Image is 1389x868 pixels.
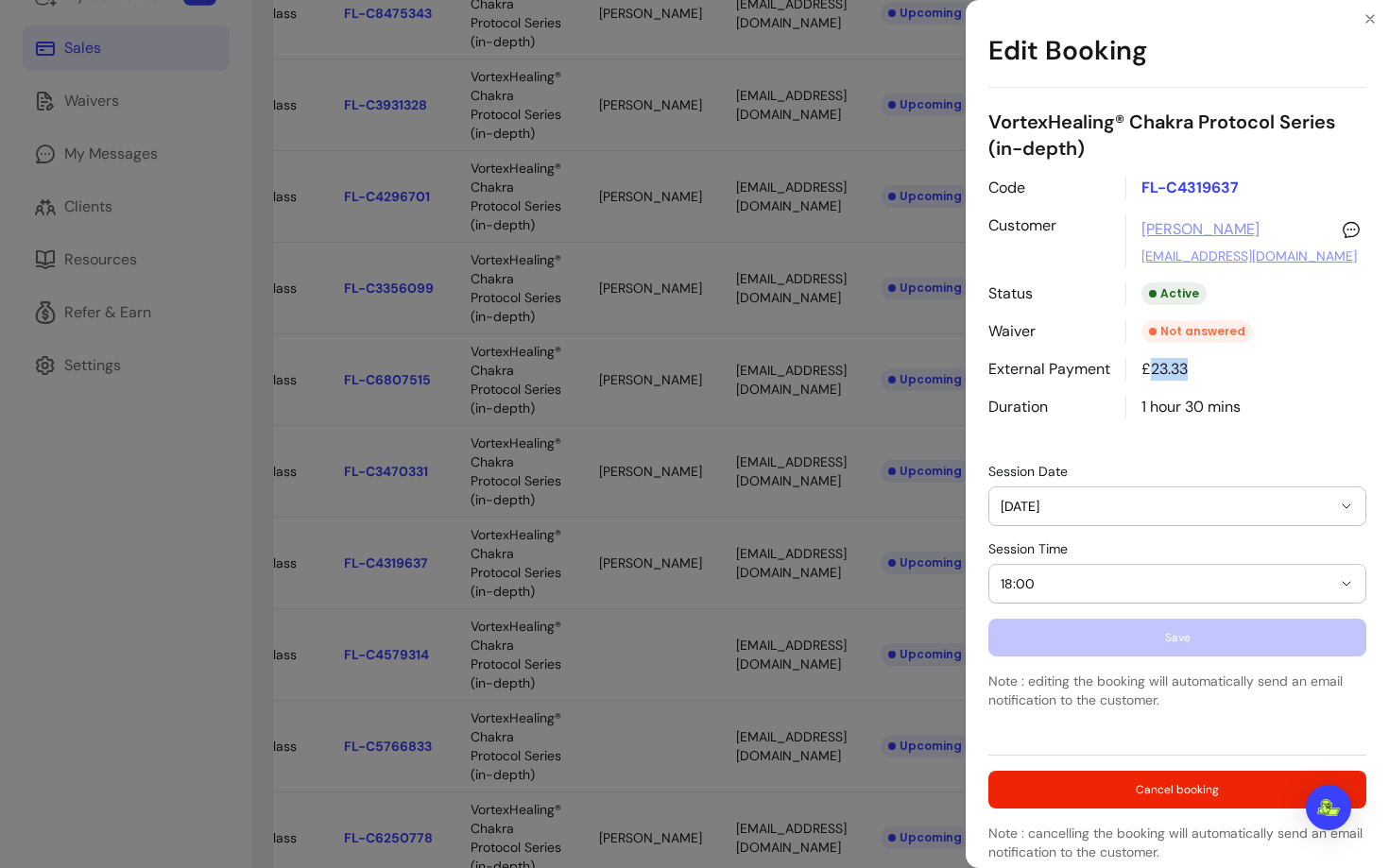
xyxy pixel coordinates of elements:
p: Code [988,177,1110,199]
p: FL-C4319637 [1125,177,1366,199]
button: Cancel booking [988,771,1366,808]
div: Not answered [1141,320,1253,343]
p: Waiver [988,320,1110,343]
button: Close [1355,4,1385,34]
span: [DATE] [1001,497,1331,516]
h1: Edit Booking [988,15,1366,88]
div: £23.33 [1125,358,1366,381]
a: [PERSON_NAME] [1141,218,1260,241]
p: Status [988,282,1110,305]
p: Note : editing the booking will automatically send an email notification to the customer. [988,672,1366,709]
div: Active [1141,282,1207,305]
a: [EMAIL_ADDRESS][DOMAIN_NAME] [1141,247,1357,265]
span: 18:00 [1001,574,1331,593]
div: Open Intercom Messenger [1306,785,1351,830]
div: 1 hour 30 mins [1125,396,1366,418]
button: 18:00 [989,565,1365,603]
p: Note : cancelling the booking will automatically send an email notification to the customer. [988,824,1366,861]
button: [DATE] [989,487,1365,525]
p: External Payment [988,358,1110,381]
p: Customer [988,214,1110,267]
p: VortexHealing® Chakra Protocol Series (in-depth) [988,109,1366,162]
p: Duration [988,396,1110,418]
